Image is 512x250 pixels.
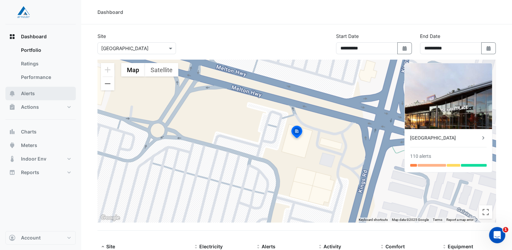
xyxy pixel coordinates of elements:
[261,244,275,249] span: Alerts
[503,227,508,232] span: 1
[21,169,39,176] span: Reports
[5,231,76,245] button: Account
[99,213,121,222] img: Google
[21,90,35,97] span: Alerts
[410,134,480,142] div: [GEOGRAPHIC_DATA]
[9,33,16,40] app-icon: Dashboard
[405,63,492,129] img: Watergardens Town Centre
[446,218,473,222] a: Report a map error
[5,30,76,43] button: Dashboard
[21,155,46,162] span: Indoor Env
[9,142,16,149] app-icon: Meters
[410,153,431,160] div: 110 alerts
[5,125,76,139] button: Charts
[402,45,408,51] fa-icon: Select Date
[392,218,429,222] span: Map data ©2025 Google
[21,33,47,40] span: Dashboard
[5,166,76,179] button: Reports
[5,100,76,114] button: Actions
[359,217,388,222] button: Keyboard shortcuts
[9,155,16,162] app-icon: Indoor Env
[99,213,121,222] a: Open this area in Google Maps (opens a new window)
[489,227,505,243] iframe: Intercom live chat
[336,33,359,40] label: Start Date
[486,45,492,51] fa-icon: Select Date
[8,5,39,19] img: Company Logo
[5,87,76,100] button: Alerts
[5,152,76,166] button: Indoor Env
[420,33,440,40] label: End Date
[5,139,76,152] button: Meters
[289,125,304,141] img: site-pin-selected.svg
[9,128,16,135] app-icon: Charts
[5,43,76,87] div: Dashboard
[9,104,16,110] app-icon: Actions
[21,104,39,110] span: Actions
[16,57,76,70] a: Ratings
[21,128,37,135] span: Charts
[16,43,76,57] a: Portfolio
[21,234,41,241] span: Account
[9,169,16,176] app-icon: Reports
[448,244,473,249] span: Equipment
[101,77,114,90] button: Zoom out
[479,205,492,219] button: Toggle fullscreen view
[21,142,37,149] span: Meters
[97,33,106,40] label: Site
[106,244,115,249] span: Site
[385,244,405,249] span: Comfort
[199,244,223,249] span: Electricity
[121,63,145,77] button: Show street map
[101,63,114,77] button: Zoom in
[97,8,123,16] div: Dashboard
[9,90,16,97] app-icon: Alerts
[324,244,341,249] span: Activity
[433,218,442,222] a: Terms (opens in new tab)
[16,70,76,84] a: Performance
[145,63,178,77] button: Show satellite imagery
